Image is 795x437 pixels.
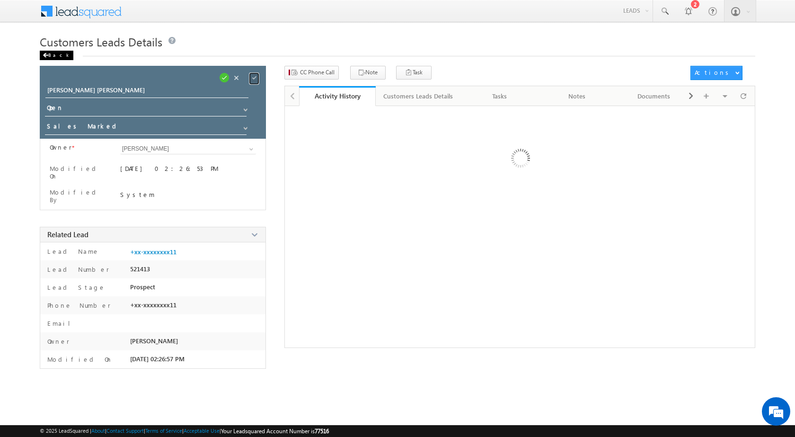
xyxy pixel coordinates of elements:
button: Note [350,66,386,80]
span: +xx-xxxxxxxx11 [130,301,177,309]
input: Opportunity Name Opportunity Name [45,85,248,98]
div: Activity History [306,91,369,100]
span: 77516 [315,428,329,435]
label: Owner [50,143,72,151]
img: Loading ... [471,111,569,209]
div: Documents [623,90,684,102]
a: Customers Leads Details [376,86,461,106]
div: [DATE] 02:26:53 PM [120,164,256,178]
span: Your Leadsquared Account Number is [221,428,329,435]
button: CC Phone Call [284,66,339,80]
a: Terms of Service [145,428,182,434]
a: Tasks [461,86,539,106]
div: Back [40,51,73,60]
textarea: Type your message and hit 'Enter' [12,88,173,284]
span: Prospect [130,283,155,291]
a: Show All Items [244,144,256,154]
div: Tasks [469,90,530,102]
a: About [91,428,105,434]
div: Actions [695,68,732,77]
a: Contact Support [106,428,144,434]
a: Show All Items [238,103,250,112]
a: Acceptable Use [184,428,220,434]
label: Lead Number [45,265,109,274]
label: Email [45,319,78,328]
label: Modified On [50,165,108,180]
button: Task [396,66,432,80]
span: [DATE] 02:26:57 PM [130,355,185,363]
a: Activity History [299,86,376,106]
a: Notes [539,86,616,106]
span: Customers Leads Details [40,34,162,49]
label: Modified By [50,188,108,204]
label: Owner [45,337,70,346]
img: d_60004797649_company_0_60004797649 [16,50,40,62]
span: Related Lead [47,230,88,239]
div: Notes [546,90,607,102]
input: Type to Search [120,143,256,154]
label: Lead Stage [45,283,106,292]
input: Stage [45,120,246,135]
span: © 2025 LeadSquared | | | | | [40,427,329,436]
div: Chat with us now [49,50,159,62]
span: CC Phone Call [300,68,335,77]
a: Documents [616,86,693,106]
label: Phone Number [45,301,111,310]
input: Status [45,102,246,116]
a: +xx-xxxxxxxx11 [130,248,177,256]
label: Lead Name [45,247,99,256]
div: Customers Leads Details [383,90,453,102]
a: Show All Items [238,121,250,131]
em: Start Chat [129,292,172,304]
div: Minimize live chat window [155,5,178,27]
button: Actions [690,66,742,80]
div: System [120,190,256,199]
label: Modified On [45,355,113,364]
